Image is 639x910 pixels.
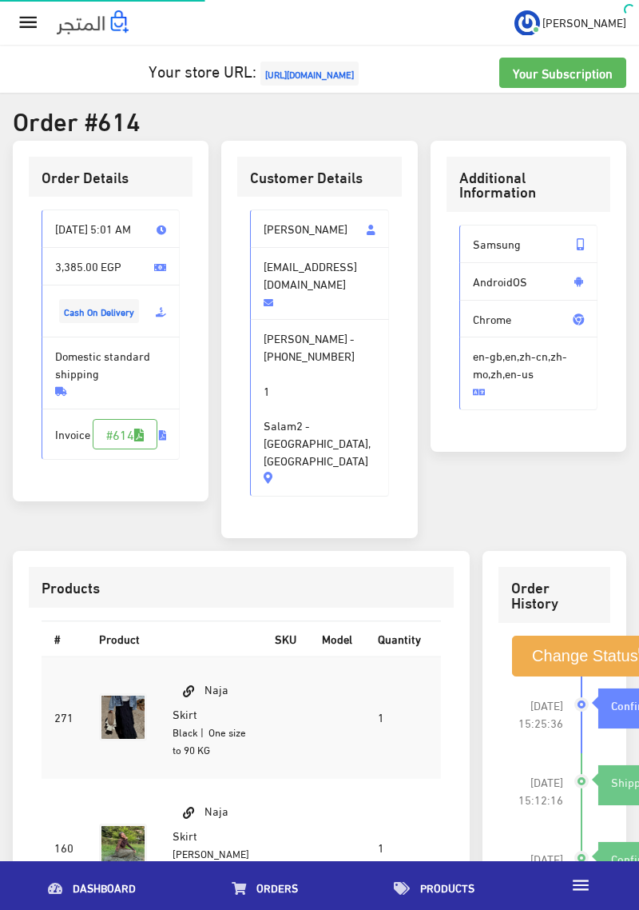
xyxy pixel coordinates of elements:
td: 1 [365,657,451,778]
i:  [570,875,591,896]
a: #614 [93,419,157,449]
span: 3,385.00 EGP [42,247,180,285]
span: [PERSON_NAME] [542,12,626,32]
span: [PERSON_NAME] - [250,319,388,497]
span: Chrome [459,300,597,338]
span: Products [420,877,474,897]
a: Your store URL:[URL][DOMAIN_NAME] [149,55,363,85]
small: Black [173,722,198,741]
small: | One size to 90 KG [173,722,246,759]
a: ... [PERSON_NAME] [514,10,626,35]
span: en-gb,en,zh-cn,zh-mo,zh,en-us [459,337,597,409]
td: 271 [42,657,86,778]
span: AndroidOS [459,262,597,301]
td: Naja Skirt [160,657,262,778]
span: Cash On Delivery [59,299,139,323]
h3: Additional Information [459,170,597,199]
span: [DATE] 5:01 AM [42,210,180,248]
span: [DATE] 15:25:36 [511,696,564,732]
h3: Order History [511,580,597,609]
span: Domestic standard shipping [42,337,180,409]
span: Orders [256,877,298,897]
span: [DATE] 05:01:57 [511,850,564,885]
span: [DATE] 15:12:16 [511,773,564,808]
span: 1 Salam2 - [GEOGRAPHIC_DATA], [GEOGRAPHIC_DATA] [264,365,375,469]
small: [PERSON_NAME] [173,844,249,863]
img: ... [514,10,540,36]
span: Dashboard [73,877,136,897]
span: [EMAIL_ADDRESS][DOMAIN_NAME] [250,247,388,320]
a: Orders [184,865,346,906]
th: Model [309,622,365,657]
img: . [57,10,129,34]
h3: Products [42,580,441,595]
th: Product [86,622,262,657]
th: Quantity [365,622,451,657]
span: Samsung [459,225,597,263]
i:  [17,11,40,34]
th: # [42,622,86,657]
span: [PERSON_NAME] [250,210,388,248]
a: Products [346,865,522,906]
h3: Customer Details [250,170,388,185]
th: SKU [262,622,309,657]
h2: Order #614 [13,106,626,134]
h3: Order Details [42,170,180,185]
span: [PHONE_NUMBER] [264,347,355,365]
a: Your Subscription [499,58,626,88]
span: Invoice [42,409,180,460]
span: [URL][DOMAIN_NAME] [260,62,359,86]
